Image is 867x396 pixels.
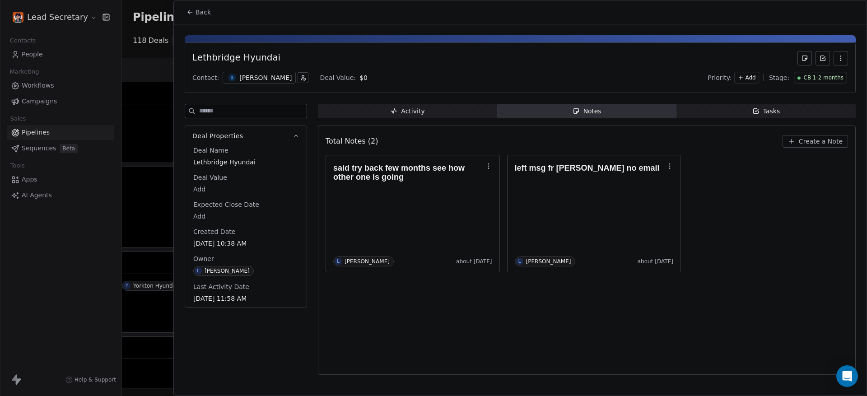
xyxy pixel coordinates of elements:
button: Create a Note [783,135,848,148]
button: Deal Properties [185,126,307,146]
div: [PERSON_NAME] [526,258,571,265]
span: Last Activity Date [191,282,251,291]
span: Expected Close Date [191,200,261,209]
div: Deal Value: [320,73,355,82]
span: Back [196,8,211,17]
div: Contact: [192,73,219,82]
span: R [228,74,236,82]
span: Deal Value [191,173,229,182]
h1: said try back few months see how other one is going [333,163,483,182]
span: about [DATE] [456,258,492,265]
span: Add [193,212,298,221]
span: Lethbridge Hyundai [193,158,298,167]
button: Back [181,4,216,20]
div: Activity [390,107,424,116]
span: Deal Properties [192,131,243,140]
div: [PERSON_NAME] [239,73,292,82]
span: Deal Name [191,146,230,155]
div: [PERSON_NAME] [345,258,390,265]
span: Owner [191,254,216,263]
span: CB 1-2 months [804,74,844,82]
div: L [518,258,521,265]
span: Created Date [191,227,237,236]
span: [DATE] 11:58 AM [193,294,298,303]
span: [DATE] 10:38 AM [193,239,298,248]
h1: left msg fr [PERSON_NAME] no email [515,163,665,172]
span: $ 0 [359,74,368,81]
div: L [197,267,200,275]
span: Stage: [769,73,789,82]
div: Open Intercom Messenger [836,365,858,387]
span: Total Notes (2) [326,136,378,147]
div: Tasks [752,107,780,116]
div: L [337,258,340,265]
div: [PERSON_NAME] [205,268,250,274]
div: Deal Properties [185,146,307,307]
span: Create a Note [799,137,843,146]
span: Priority: [708,73,732,82]
span: Add [745,74,755,82]
span: Add [193,185,298,194]
span: about [DATE] [638,258,673,265]
div: Lethbridge Hyundai [192,51,280,65]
